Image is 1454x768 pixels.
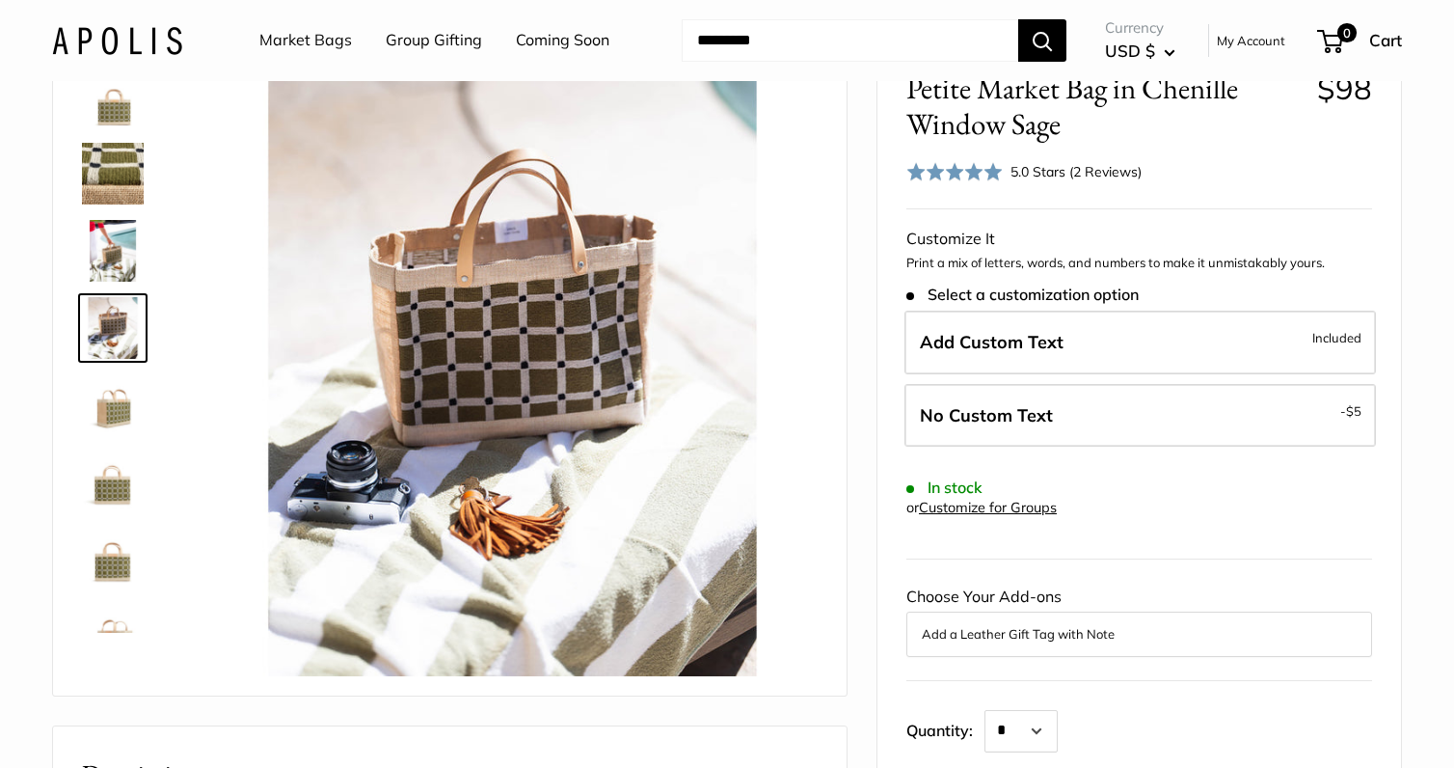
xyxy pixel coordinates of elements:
[386,26,482,55] a: Group Gifting
[906,225,1372,254] div: Customize It
[1105,14,1175,41] span: Currency
[82,143,144,205] img: Petite Market Bag in Chenille Window Sage
[78,525,148,594] a: Petite Market Bag in Chenille Window Sage
[906,704,984,753] label: Quantity:
[920,331,1064,353] span: Add Custom Text
[1369,30,1402,50] span: Cart
[82,452,144,513] img: Petite Market Bag in Chenille Window Sage
[1217,29,1285,52] a: My Account
[906,479,983,497] span: In stock
[78,370,148,440] a: Petite Market Bag in Chenille Window Sage
[1105,36,1175,67] button: USD $
[78,62,148,131] a: Petite Market Bag in Chenille Window Sage
[906,254,1372,273] p: Print a mix of letters, words, and numbers to make it unmistakably yours.
[82,297,144,359] img: Petite Market Bag in Chenille Window Sage
[1105,41,1155,61] span: USD $
[904,384,1376,448] label: Leave Blank
[82,529,144,590] img: Petite Market Bag in Chenille Window Sage
[1317,69,1372,107] span: $98
[904,311,1376,374] label: Add Custom Text
[259,26,352,55] a: Market Bags
[920,404,1053,426] span: No Custom Text
[1346,403,1361,419] span: $5
[1337,23,1357,42] span: 0
[516,26,609,55] a: Coming Soon
[906,157,1142,185] div: 5.0 Stars (2 Reviews)
[1010,161,1142,182] div: 5.0 Stars (2 Reviews)
[906,495,1057,521] div: or
[1312,326,1361,349] span: Included
[922,622,1357,645] button: Add a Leather Gift Tag with Note
[82,66,144,127] img: Petite Market Bag in Chenille Window Sage
[682,19,1018,62] input: Search...
[52,26,182,54] img: Apolis
[906,583,1372,656] div: Choose Your Add-ons
[207,66,818,676] img: Petite Market Bag in Chenille Window Sage
[906,286,1139,304] span: Select a customization option
[78,602,148,672] a: Petite Market Bag in Chenille Window Sage
[78,216,148,286] a: Petite Market Bag in Chenille Window Sage
[78,448,148,517] a: Petite Market Bag in Chenille Window Sage
[1319,25,1402,56] a: 0 Cart
[1018,19,1066,62] button: Search
[82,606,144,668] img: Petite Market Bag in Chenille Window Sage
[906,70,1303,142] span: Petite Market Bag in Chenille Window Sage
[82,220,144,282] img: Petite Market Bag in Chenille Window Sage
[1340,399,1361,423] span: -
[82,374,144,436] img: Petite Market Bag in Chenille Window Sage
[78,139,148,208] a: Petite Market Bag in Chenille Window Sage
[919,499,1057,516] a: Customize for Groups
[78,293,148,363] a: Petite Market Bag in Chenille Window Sage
